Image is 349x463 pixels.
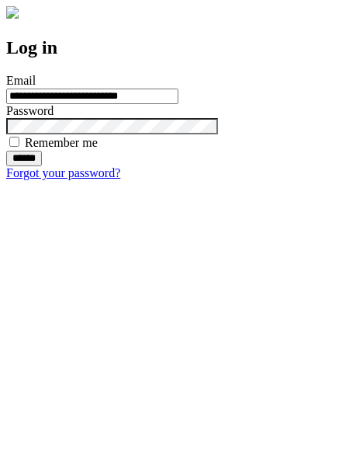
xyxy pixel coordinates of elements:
[25,136,98,149] label: Remember me
[6,166,120,179] a: Forgot your password?
[6,74,36,87] label: Email
[6,104,54,117] label: Password
[6,37,343,58] h2: Log in
[6,6,19,19] img: logo-4e3dc11c47720685a147b03b5a06dd966a58ff35d612b21f08c02c0306f2b779.png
